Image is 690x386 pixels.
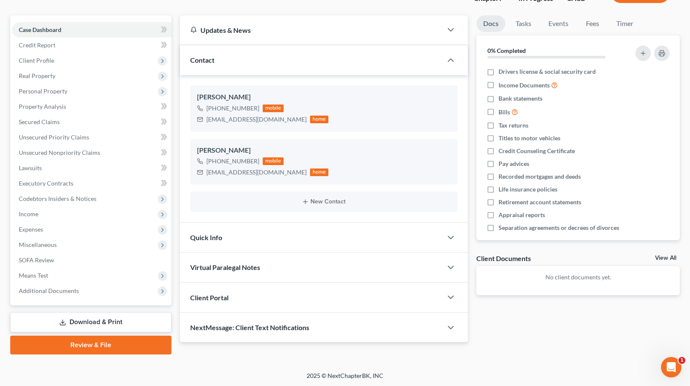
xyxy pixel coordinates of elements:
a: Lawsuits [12,160,171,176]
span: Appraisal reports [499,211,545,219]
div: [EMAIL_ADDRESS][DOMAIN_NAME] [206,168,307,177]
span: Means Test [19,272,48,279]
button: New Contact [197,198,451,205]
span: Bank statements [499,94,542,103]
span: Property Analysis [19,103,66,110]
div: [PHONE_NUMBER] [206,157,259,165]
span: Drivers license & social security card [499,67,596,76]
span: Real Property [19,72,55,79]
span: Executory Contracts [19,180,73,187]
a: Executory Contracts [12,176,171,191]
span: Tax returns [499,121,528,130]
a: Fees [579,15,606,32]
a: Unsecured Nonpriority Claims [12,145,171,160]
a: Unsecured Priority Claims [12,130,171,145]
a: Timer [609,15,640,32]
span: Codebtors Insiders & Notices [19,195,96,202]
div: [PHONE_NUMBER] [206,104,259,113]
a: Property Analysis [12,99,171,114]
span: Miscellaneous [19,241,57,248]
a: Review & File [10,336,171,354]
span: Pay advices [499,160,529,168]
span: Client Portal [190,293,229,302]
span: Quick Info [190,233,222,241]
span: Credit Report [19,41,55,49]
span: NextMessage: Client Text Notifications [190,323,309,331]
span: Secured Claims [19,118,60,125]
span: Separation agreements or decrees of divorces [499,223,619,232]
a: Case Dashboard [12,22,171,38]
span: Income Documents [499,81,550,90]
div: [EMAIL_ADDRESS][DOMAIN_NAME] [206,115,307,124]
span: Additional Documents [19,287,79,294]
strong: 0% Completed [487,47,526,54]
a: Events [542,15,575,32]
span: Case Dashboard [19,26,61,33]
span: Personal Property [19,87,67,95]
span: Life insurance policies [499,185,557,194]
div: home [310,168,329,176]
span: Client Profile [19,57,54,64]
span: Expenses [19,226,43,233]
span: Unsecured Nonpriority Claims [19,149,100,156]
a: Download & Print [10,312,171,332]
span: Contact [190,56,215,64]
span: Credit Counseling Certificate [499,147,575,155]
span: Lawsuits [19,164,42,171]
span: 1 [678,357,685,364]
a: Tasks [509,15,538,32]
div: Updates & News [190,26,432,35]
div: home [310,116,329,123]
span: Virtual Paralegal Notes [190,263,260,271]
span: Bills [499,108,510,116]
span: Recorded mortgages and deeds [499,172,581,181]
div: [PERSON_NAME] [197,92,451,102]
span: Retirement account statements [499,198,581,206]
div: [PERSON_NAME] [197,145,451,156]
a: Docs [476,15,505,32]
a: Secured Claims [12,114,171,130]
a: SOFA Review [12,252,171,268]
div: Client Documents [476,254,531,263]
div: mobile [263,104,284,112]
div: mobile [263,157,284,165]
a: View All [655,255,676,261]
span: Titles to motor vehicles [499,134,560,142]
iframe: Intercom live chat [661,357,681,377]
p: No client documents yet. [483,273,673,282]
a: Credit Report [12,38,171,53]
span: Income [19,210,38,218]
span: Unsecured Priority Claims [19,134,89,141]
span: SOFA Review [19,256,54,264]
